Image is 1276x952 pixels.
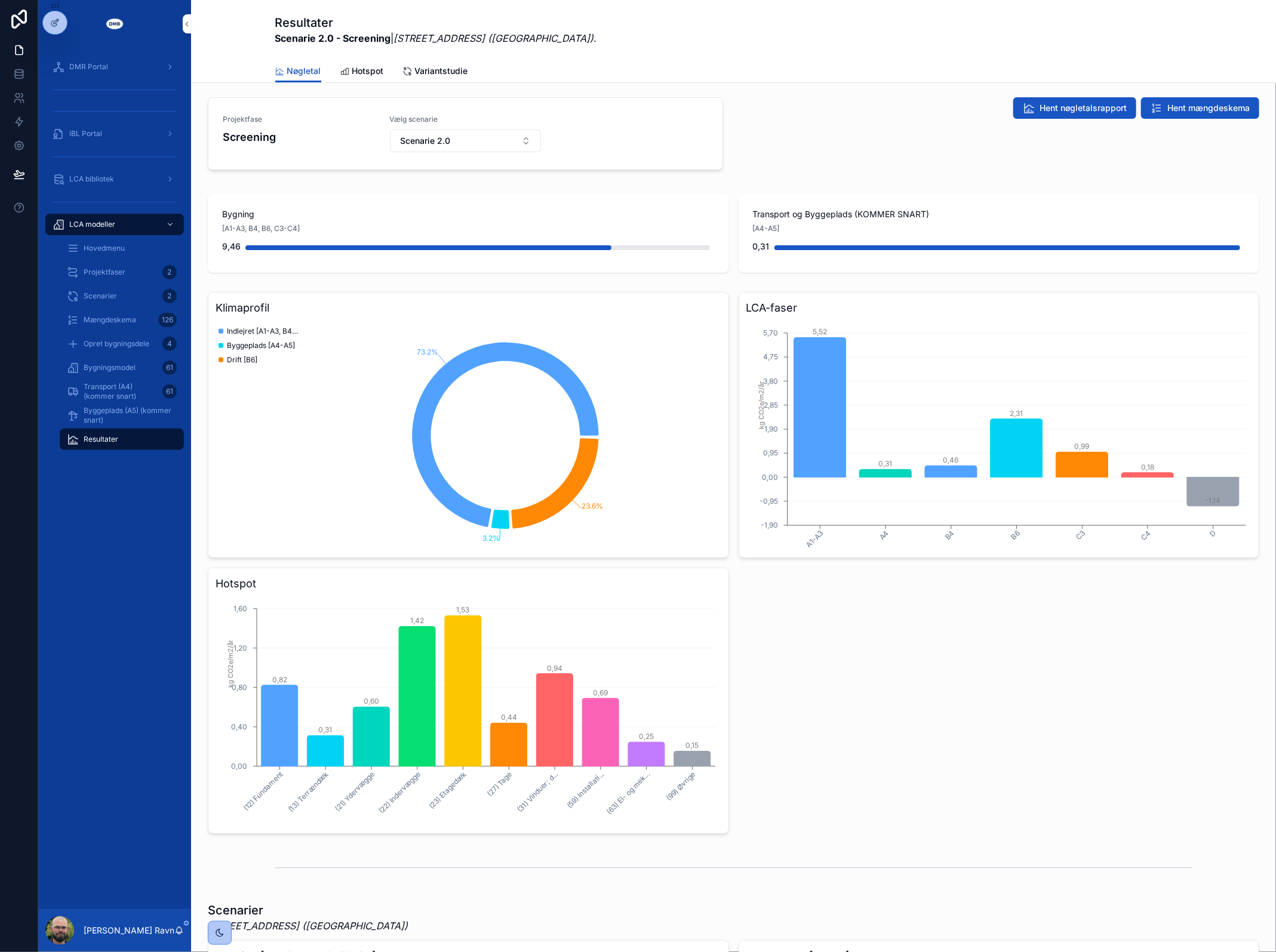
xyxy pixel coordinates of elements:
span: Hotspot [352,65,384,77]
tspan: (59) Installati... [565,770,605,811]
tspan: 0,25 [639,732,654,741]
tspan: 0,31 [878,460,892,469]
span: | . [275,31,597,45]
div: chart [216,597,721,826]
tspan: (99) Øvrige [665,770,697,803]
tspan: 4,75 [762,353,777,362]
span: Transport og Byggeplads (KOMMER SNART) [753,208,1246,220]
strong: Scenarie 2.0 - Screening [275,32,391,44]
tspan: 0,40 [231,722,247,731]
tspan: 0,60 [364,697,379,706]
tspan: 3,80 [762,377,777,386]
tspan: (22) Indervægge [377,770,422,815]
span: Hovedmenu [84,244,125,253]
tspan: -1,90 [760,520,777,529]
tspan: (21) Ydervægge [333,770,376,814]
div: scrollable content [38,48,191,466]
tspan: 0,31 [319,726,333,735]
span: Resultater [84,435,118,444]
span: Scenarier [84,291,117,301]
div: 0,31 [753,235,770,258]
a: Projektfaser2 [60,261,184,283]
tspan: -1,14 [1205,496,1220,505]
div: 126 [158,313,177,327]
tspan: 3.2% [482,534,500,543]
tspan: 0,00 [761,473,777,482]
a: Resultater [60,429,184,450]
span: Byggeplads [A4-A5] [227,341,295,350]
span: Hent nøgletalsrapport [1040,102,1127,114]
span: DMR Portal [69,62,108,72]
tspan: 0,44 [501,713,517,722]
span: Hent mængdeskema [1167,102,1250,114]
span: Transport (A4) (kommer snart) [84,382,158,401]
div: 61 [162,361,177,375]
span: Scenarie 2.0 [400,135,450,147]
tspan: (27) Tage [485,770,514,799]
p: [PERSON_NAME] Ravn [84,925,174,936]
div: 2 [162,265,177,279]
span: Byggeplads (A5) (kommer snart) [84,406,172,425]
tspan: (31) Vinduer; d... [515,770,559,814]
tspan: 23.6% [582,501,603,510]
tspan: B4 [943,529,956,542]
tspan: 0,94 [547,664,562,673]
tspan: 0,15 [685,741,699,750]
span: Bygningsmodel [84,363,136,372]
span: [A1-A3, B4, B6, C3-C4] [222,224,300,233]
span: Nøgletal [287,65,321,77]
div: chart [216,321,721,550]
em: [STREET_ADDRESS] ([GEOGRAPHIC_DATA]) [208,919,408,933]
a: LCA bibliotek [45,168,184,190]
tspan: (63) El- og mek... [605,770,651,817]
button: Hent mængdeskema [1141,97,1259,119]
span: Bygning [222,208,715,220]
tspan: 1,42 [410,617,424,626]
div: 9,46 [222,235,241,258]
tspan: 0,95 [762,449,777,458]
span: LCA bibliotek [69,174,114,184]
tspan: C4 [1139,529,1152,543]
tspan: (12) Fundament [241,770,284,813]
a: Hovedmenu [60,238,184,259]
tspan: -0,95 [759,497,777,506]
h3: LCA-faser [746,300,1252,316]
a: Opret bygningsdele4 [60,333,184,355]
a: LCA modeller [45,214,184,235]
tspan: 0,00 [231,762,247,771]
tspan: A4 [877,529,890,542]
span: Projektfase [223,115,375,124]
a: Bygningsmodel61 [60,357,184,378]
span: iBL Portal [69,129,102,138]
h1: Resultater [275,14,597,31]
h3: Klimaprofil [216,300,721,316]
tspan: 1,53 [456,606,469,615]
a: Byggeplads (A5) (kommer snart) [60,405,184,426]
tspan: 1,20 [233,643,247,652]
span: Vælg scenarie [389,115,542,124]
a: Transport (A4) (kommer snart)61 [60,381,184,402]
img: App logo [105,14,124,33]
tspan: kg CO2e/m2/år [757,381,765,429]
tspan: A1-A3 [804,529,825,550]
div: 2 [162,289,177,303]
h4: Screening [223,129,375,145]
tspan: 73.2% [417,347,438,356]
tspan: 5,70 [762,328,777,337]
tspan: 1,90 [764,424,777,433]
tspan: 0,46 [943,455,958,464]
span: LCA modeller [69,220,115,229]
tspan: (13) Terrændæk [286,770,330,814]
tspan: 1,60 [233,604,247,613]
span: Indlejret [A1-A3, B4, C3-C4] [227,326,299,336]
a: Variantstudie [403,60,468,84]
div: chart [746,321,1252,550]
tspan: B6 [1008,529,1021,541]
em: [STREET_ADDRESS] ([GEOGRAPHIC_DATA]) [394,32,594,44]
tspan: kg CO2e/m2/år [226,640,235,688]
span: Opret bygningsdele [84,339,149,349]
tspan: (23) Etagedæk [427,770,468,811]
tspan: 0,82 [272,675,287,684]
span: Drift [B6] [227,355,257,365]
tspan: 2,85 [763,400,777,409]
